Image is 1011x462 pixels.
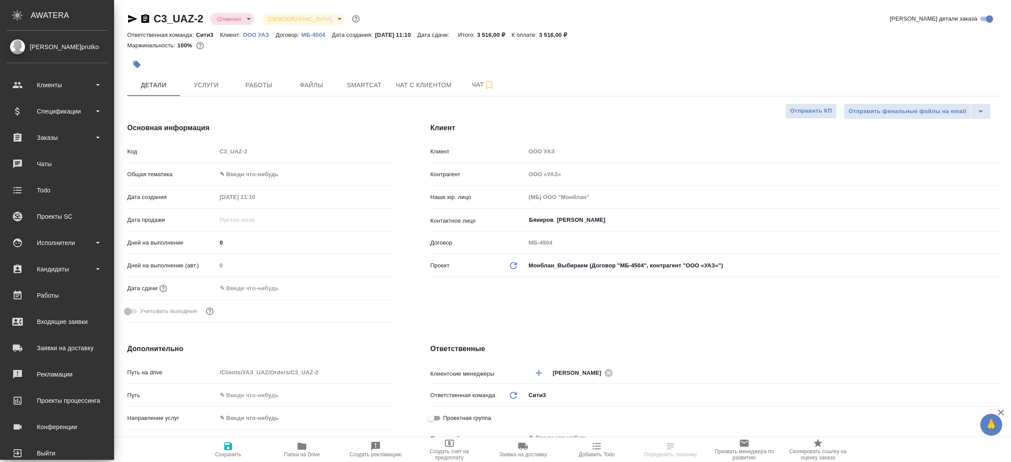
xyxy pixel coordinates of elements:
[2,284,112,306] a: Работы
[185,80,227,91] span: Услуги
[462,79,504,90] span: Чат
[204,306,215,317] button: Выбери, если сб и вс нужно считать рабочими днями для выполнения заказа.
[140,307,197,316] span: Учитывать выходные
[276,32,301,38] p: Договор:
[7,394,108,407] div: Проекты процессинга
[217,411,395,426] div: ✎ Введи что-нибудь
[261,13,345,25] div: Отменен
[177,42,194,49] p: 100%
[528,362,549,384] button: Добавить менеджера
[526,388,1001,403] div: Сити3
[154,13,203,25] a: C3_UAZ-2
[217,389,395,402] input: ✎ Введи что-нибудь
[127,193,217,202] p: Дата создания
[634,437,707,462] button: Определить тематику
[396,80,452,91] span: Чат с клиентом
[140,14,151,24] button: Скопировать ссылку
[127,32,196,38] p: Ответственная команда:
[191,437,265,462] button: Сохранить
[127,238,217,247] p: Дней на выполнение
[127,55,147,74] button: Добавить тэг
[7,157,108,171] div: Чаты
[430,391,495,400] p: Ответственная команда
[220,170,385,179] div: ✎ Введи что-нибудь
[375,32,418,38] p: [DATE] 11:10
[158,283,169,294] button: Если добавить услуги и заполнить их объемом, то дата рассчитается автоматически
[528,433,969,443] input: ✎ Введи что-нибудь
[526,191,1001,203] input: Пустое поле
[7,420,108,434] div: Конференции
[127,368,217,377] p: Путь на drive
[127,284,158,293] p: Дата сдачи
[7,78,108,92] div: Клиенты
[2,153,112,175] a: Чаты
[443,414,491,423] span: Проектная группа
[220,32,243,38] p: Клиент:
[7,236,108,249] div: Исполнители
[644,451,697,458] span: Определить тематику
[790,106,832,116] span: Отправить КП
[7,263,108,276] div: Кандидаты
[553,369,607,377] span: [PERSON_NAME]
[133,80,175,91] span: Детали
[458,32,477,38] p: Итого:
[127,437,217,445] p: Транслитерация названий
[984,416,999,434] span: 🙏
[785,103,837,119] button: Отправить КП
[980,414,1002,436] button: 🙏
[512,32,539,38] p: К оплате:
[707,437,781,462] button: Призвать менеджера по развитию
[7,315,108,328] div: Входящие заявки
[430,261,450,270] p: Проект
[2,363,112,385] a: Рекламации
[430,123,1001,133] h4: Клиент
[7,42,108,52] div: [PERSON_NAME]prutko
[418,448,481,461] span: Создать счет на предоплату
[343,80,385,91] span: Smartcat
[526,145,1001,158] input: Пустое поле
[7,289,108,302] div: Работы
[196,32,220,38] p: Сити3
[7,341,108,355] div: Заявки на доставку
[127,14,138,24] button: Скопировать ссылку для ЯМессенджера
[127,414,217,423] p: Направление услуг
[127,170,217,179] p: Общая тематика
[786,448,850,461] span: Скопировать ссылку на оценку заказа
[7,105,108,118] div: Спецификации
[997,219,998,221] button: Open
[499,451,547,458] span: Заявка на доставку
[31,7,114,24] div: AWATERA
[7,447,108,460] div: Выйти
[127,391,217,400] p: Путь
[243,31,276,38] a: ООО УАЗ
[2,416,112,438] a: Конференции
[217,259,395,272] input: Пустое поле
[7,184,108,197] div: Todo
[430,238,526,247] p: Договор
[350,13,362,25] button: Доп статусы указывают на важность/срочность заказа
[539,32,574,38] p: 3 516,00 ₽
[238,80,280,91] span: Работы
[290,80,333,91] span: Файлы
[301,32,332,38] p: МБ-4504
[217,167,395,182] div: ✎ Введи что-нибудь
[127,216,217,224] p: Дата продажи
[844,103,991,119] div: split button
[2,206,112,227] a: Проекты SC
[526,258,1001,273] div: Монблан_Выбираем (Договор "МБ-4504", контрагент "ООО «УАЗ»")
[7,131,108,144] div: Заказы
[430,344,1001,354] h4: Ответственные
[430,434,526,443] p: Проектный менеджер
[339,437,412,462] button: Создать рекламацию
[430,147,526,156] p: Клиент
[127,344,395,354] h4: Дополнительно
[7,368,108,381] div: Рекламации
[2,337,112,359] a: Заявки на доставку
[2,390,112,412] a: Проекты процессинга
[417,32,451,38] p: Дата сдачи:
[127,42,177,49] p: Маржинальность:
[430,217,526,225] p: Контактное лицо
[127,261,217,270] p: Дней на выполнение (авт.)
[194,40,206,51] button: 0.00 RUB;
[215,15,244,23] button: Отменен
